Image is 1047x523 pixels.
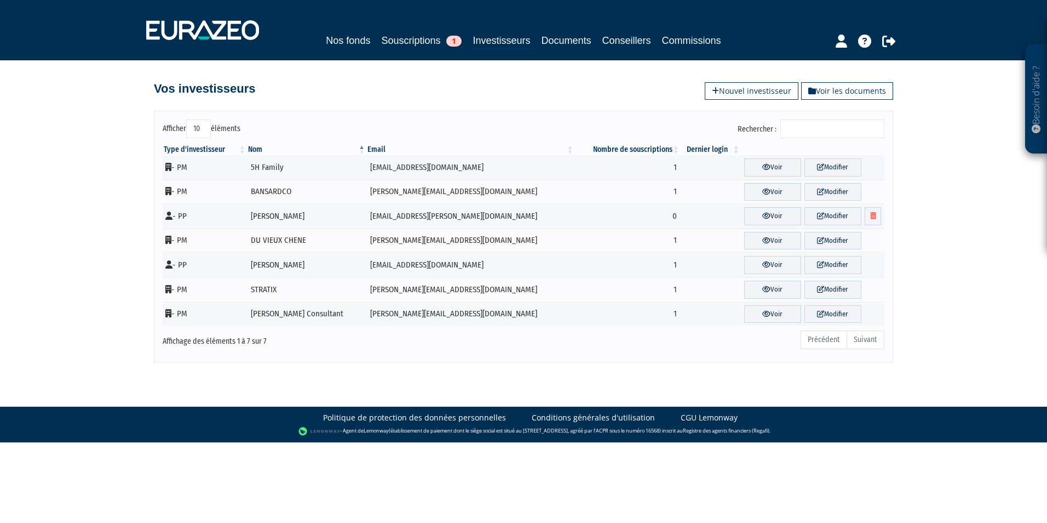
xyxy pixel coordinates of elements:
th: Nombre de souscriptions : activer pour trier la colonne par ordre croissant [575,144,681,155]
a: Modifier [804,207,861,225]
div: - Agent de (établissement de paiement dont le siège social est situé au [STREET_ADDRESS], agréé p... [11,426,1036,437]
h4: Vos investisseurs [154,82,255,95]
label: Rechercher : [738,120,884,138]
td: [PERSON_NAME] [247,204,366,229]
label: Afficher éléments [163,120,240,138]
a: Investisseurs [473,33,530,50]
a: Souscriptions1 [381,33,462,48]
img: 1732889491-logotype_eurazeo_blanc_rvb.png [146,20,259,40]
a: Nouvel investisseur [705,82,798,100]
td: BANSARDCO [247,180,366,204]
a: Voir [744,207,801,225]
select: Afficheréléments [186,120,211,138]
td: [PERSON_NAME][EMAIL_ADDRESS][DOMAIN_NAME] [366,277,574,302]
a: Voir [744,158,801,177]
td: [PERSON_NAME][EMAIL_ADDRESS][DOMAIN_NAME] [366,302,574,327]
a: Registre des agents financiers (Regafi) [683,428,769,435]
a: Modifier [804,256,861,274]
a: Conditions générales d'utilisation [532,412,655,423]
a: Modifier [804,183,861,201]
td: - PM [163,155,247,180]
a: Nos fonds [326,33,370,48]
th: Dernier login : activer pour trier la colonne par ordre croissant [681,144,741,155]
a: Conseillers [602,33,651,48]
td: [PERSON_NAME] Consultant [247,302,366,327]
a: Politique de protection des données personnelles [323,412,506,423]
td: - PP [163,204,247,229]
th: Nom : activer pour trier la colonne par ordre d&eacute;croissant [247,144,366,155]
a: Documents [542,33,591,48]
img: logo-lemonway.png [298,426,341,437]
span: 1 [446,36,462,47]
td: 1 [575,302,681,327]
td: - PM [163,229,247,253]
a: Modifier [804,305,861,323]
th: Email : activer pour trier la colonne par ordre croissant [366,144,574,155]
a: Voir [744,232,801,250]
td: [PERSON_NAME][EMAIL_ADDRESS][DOMAIN_NAME] [366,180,574,204]
a: Lemonway [364,428,389,435]
td: - PP [163,253,247,277]
a: Supprimer [865,207,881,225]
td: 5H Family [247,155,366,180]
td: [EMAIL_ADDRESS][PERSON_NAME][DOMAIN_NAME] [366,204,574,229]
td: [EMAIL_ADDRESS][DOMAIN_NAME] [366,253,574,277]
a: Modifier [804,232,861,250]
td: 1 [575,253,681,277]
td: STRATIX [247,277,366,302]
div: Affichage des éléments 1 à 7 sur 7 [163,329,454,347]
a: Modifier [804,158,861,177]
td: 1 [575,180,681,204]
input: Rechercher : [780,120,884,138]
td: DU VIEUX CHENE [247,229,366,253]
a: Voir [744,183,801,201]
a: Commissions [662,33,721,48]
a: Voir [744,281,801,299]
a: Voir [744,305,801,323]
td: 1 [575,229,681,253]
a: Voir les documents [801,82,893,100]
td: - PM [163,302,247,327]
td: [EMAIL_ADDRESS][DOMAIN_NAME] [366,155,574,180]
a: CGU Lemonway [681,412,738,423]
a: Modifier [804,281,861,299]
th: &nbsp; [741,144,884,155]
td: - PM [163,277,247,302]
td: [PERSON_NAME][EMAIL_ADDRESS][DOMAIN_NAME] [366,229,574,253]
td: 1 [575,155,681,180]
p: Besoin d'aide ? [1030,50,1043,149]
th: Type d'investisseur : activer pour trier la colonne par ordre croissant [163,144,247,155]
a: Voir [744,256,801,274]
td: [PERSON_NAME] [247,253,366,277]
td: - PM [163,180,247,204]
td: 1 [575,277,681,302]
td: 0 [575,204,681,229]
